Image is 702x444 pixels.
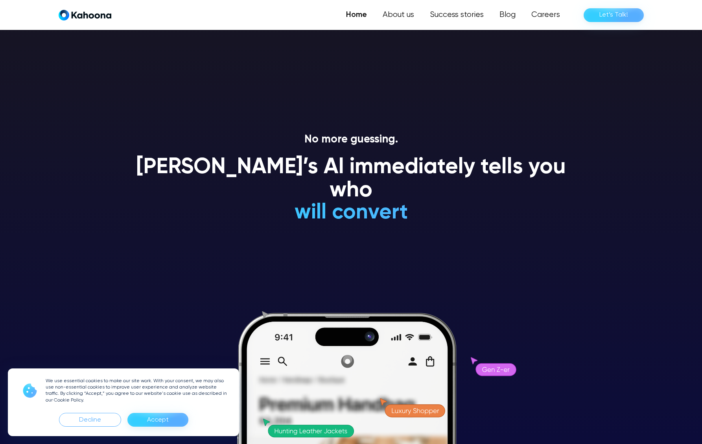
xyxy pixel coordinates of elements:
[492,7,523,23] a: Blog
[79,414,101,426] div: Decline
[127,413,188,427] div: Accept
[127,156,575,203] h1: [PERSON_NAME]’s AI immediately tells you who
[375,7,422,23] a: About us
[523,7,568,23] a: Careers
[235,201,467,224] h1: will convert
[59,9,111,21] a: home
[127,133,575,146] p: No more guessing.
[59,413,121,427] div: Decline
[599,9,628,21] div: Let’s Talk!
[584,8,644,22] a: Let’s Talk!
[422,7,492,23] a: Success stories
[338,7,375,23] a: Home
[46,378,230,403] p: We use essential cookies to make our site work. With your consent, we may also use non-essential ...
[147,414,169,426] div: Accept
[275,429,347,435] g: Hunting Leather Jackets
